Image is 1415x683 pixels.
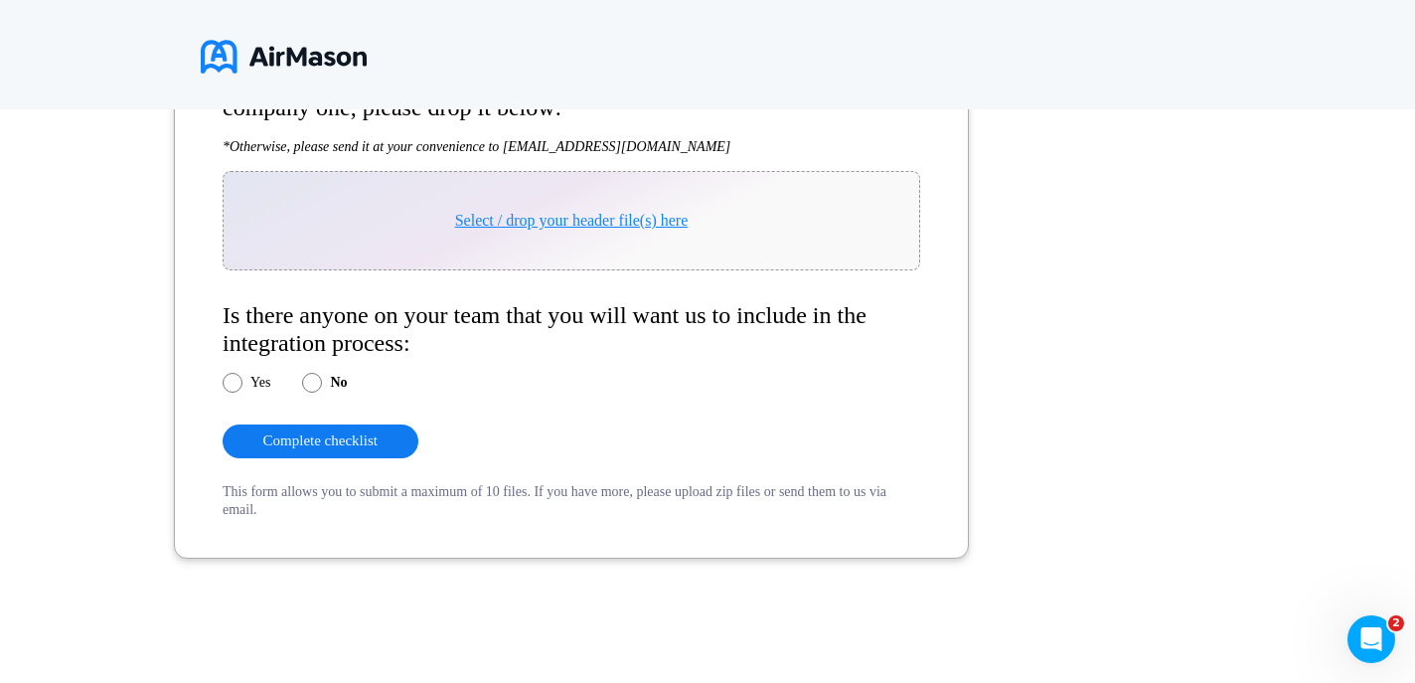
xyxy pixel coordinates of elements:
h4: Is there anyone on your team that you will want us to include in the integration process: [223,302,920,357]
h5: *Otherwise, please send it at your convenience to [EMAIL_ADDRESS][DOMAIN_NAME] [223,138,920,155]
img: logo [201,32,367,82]
iframe: Intercom live chat [1347,615,1395,663]
span: Select / drop your header file(s) here [455,212,689,229]
button: Complete checklist [223,425,418,457]
span: 2 [1388,615,1404,631]
span: This form allows you to submit a maximum of 10 files. If you have more, please upload zip files o... [223,484,886,517]
label: No [330,375,347,391]
label: Yes [250,375,270,391]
